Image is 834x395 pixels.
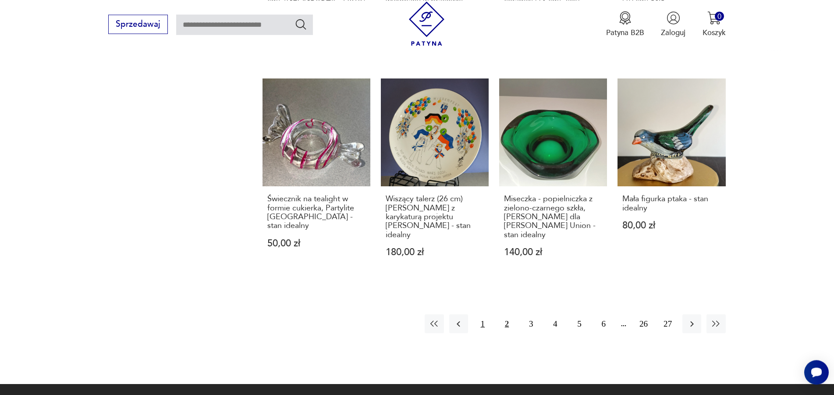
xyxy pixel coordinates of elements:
[108,14,167,34] button: Sprzedawaj
[715,11,724,21] div: 0
[546,314,564,333] button: 4
[667,11,680,25] img: Ikonka użytkownika
[267,195,366,231] h3: Świecznik na tealight w formie cukierka, Partylite [GEOGRAPHIC_DATA] - stan idealny
[707,11,721,25] img: Ikona koszyka
[381,78,489,278] a: Wiszący talerz (26 cm) Rosenthal z karykaturą projektu Ernsta Marii Langa - stan idealnyWiszący t...
[504,195,603,239] h3: Miseczka - popielniczka z zielono-czarnego szkła, [PERSON_NAME] dla [PERSON_NAME] Union - stan id...
[618,78,725,278] a: Mała figurka ptaka - stan idealnyMała figurka ptaka - stan idealny80,00 zł
[618,11,632,25] img: Ikona medalu
[634,314,653,333] button: 26
[263,78,370,278] a: Świecznik na tealight w formie cukierka, Partylite USA - stan idealnyŚwiecznik na tealight w form...
[386,248,484,257] p: 180,00 zł
[622,221,721,230] p: 80,00 zł
[522,314,540,333] button: 3
[499,78,607,278] a: Miseczka - popielniczka z zielono-czarnego szkła, Rudolf Jurnikl dla Rosice Sklo Union - stan ide...
[594,314,613,333] button: 6
[804,360,829,384] iframe: Smartsupp widget button
[661,27,685,37] p: Zaloguj
[405,1,449,46] img: Patyna - sklep z meblami i dekoracjami vintage
[622,195,721,213] h3: Mała figurka ptaka - stan idealny
[606,11,644,37] button: Patyna B2B
[497,314,516,333] button: 2
[386,195,484,239] h3: Wiszący talerz (26 cm) [PERSON_NAME] z karykaturą projektu [PERSON_NAME] - stan idealny
[295,18,307,30] button: Szukaj
[606,11,644,37] a: Ikona medaluPatyna B2B
[703,11,726,37] button: 0Koszyk
[703,27,726,37] p: Koszyk
[504,248,603,257] p: 140,00 zł
[570,314,589,333] button: 5
[267,239,366,248] p: 50,00 zł
[473,314,492,333] button: 1
[661,11,685,37] button: Zaloguj
[108,21,167,28] a: Sprzedawaj
[606,27,644,37] p: Patyna B2B
[658,314,677,333] button: 27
